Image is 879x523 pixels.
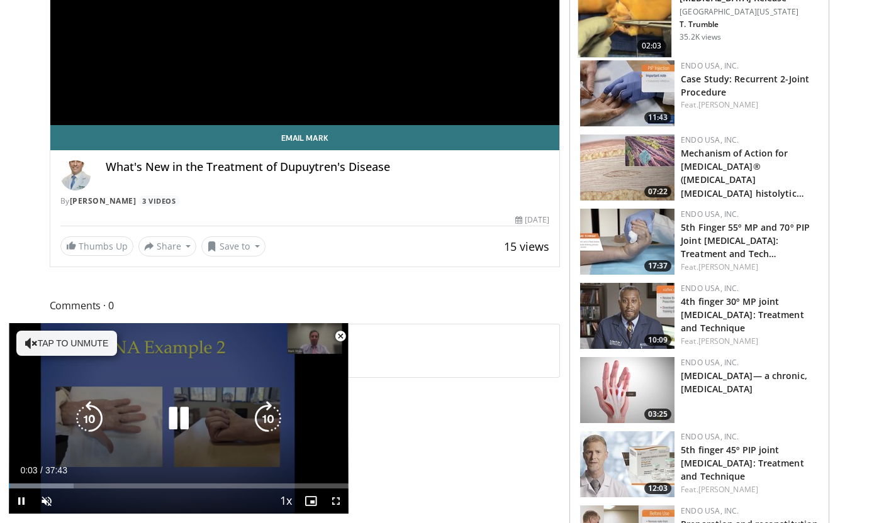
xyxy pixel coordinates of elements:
a: 4th finger 30º MP joint [MEDICAL_DATA]: Treatment and Technique [681,295,804,334]
span: 12:03 [644,483,671,494]
div: Feat. [681,99,819,111]
button: Tap to unmute [16,331,117,356]
p: T. Trumble [680,19,798,30]
img: 9476852b-d586-4d61-9b4a-8c7f020af3d3.150x105_q85_crop-smart_upscale.jpg [580,209,675,275]
span: / [40,465,43,475]
a: Endo USA, Inc. [681,135,739,145]
a: [MEDICAL_DATA]— a chronic, [MEDICAL_DATA] [681,370,807,395]
img: 4f28c07a-856f-4770-928d-01fbaac11ded.150x105_q85_crop-smart_upscale.jpg [580,135,675,201]
a: Endo USA, Inc. [681,283,739,294]
div: Feat. [681,336,819,347]
p: [GEOGRAPHIC_DATA][US_STATE] [680,7,798,17]
a: 11:43 [580,60,675,126]
a: 12:03 [580,431,675,497]
span: 0:03 [20,465,37,475]
a: 10:09 [580,283,675,349]
a: Endo USA, Inc. [681,505,739,516]
div: Feat. [681,484,819,495]
div: [DATE] [515,214,549,226]
div: Feat. [681,261,819,273]
img: 8065f212-d011-4f4d-b273-cea272d03683.150x105_q85_crop-smart_upscale.jpg [580,283,675,349]
img: Avatar [60,160,91,190]
h4: What's New in the Treatment of Dupuytren's Disease [106,160,550,174]
span: 15 views [504,239,549,254]
span: 37:43 [45,465,67,475]
img: 91d9d163-a3aa-4565-8f32-15b27a530544.150x105_q85_crop-smart_upscale.jpg [580,431,675,497]
a: Endo USA, Inc. [681,209,739,219]
a: 5th Finger 55º MP and 70º PIP Joint [MEDICAL_DATA]: Treatment and Tech… [681,221,810,260]
a: [PERSON_NAME] [698,336,758,346]
button: Pause [9,488,34,514]
div: By [60,195,550,207]
a: Endo USA, Inc. [681,357,739,368]
div: Progress Bar [9,483,349,488]
p: 35.2K views [680,32,721,42]
a: Endo USA, Inc. [681,60,739,71]
a: Thumbs Up [60,236,133,256]
a: 3 Videos [138,195,180,206]
button: Enable picture-in-picture mode [298,488,323,514]
a: 07:22 [580,135,675,201]
a: [PERSON_NAME] [698,261,758,272]
a: Email Mark [50,125,560,150]
video-js: Video Player [9,323,349,514]
button: Save to [201,236,266,256]
span: 10:09 [644,334,671,346]
button: Playback Rate [273,488,298,514]
a: Case Study: Recurrent 2-Joint Procedure [681,73,809,98]
a: Endo USA, Inc. [681,431,739,442]
a: 5th finger 45º PIP joint [MEDICAL_DATA]: Treatment and Technique [681,444,804,482]
a: 17:37 [580,209,675,275]
span: 03:25 [644,409,671,420]
span: 17:37 [644,260,671,272]
img: 5ba3bb49-dd9f-4125-9852-d42629a0b25e.150x105_q85_crop-smart_upscale.jpg [580,60,675,126]
button: Unmute [34,488,59,514]
button: Fullscreen [323,488,349,514]
button: Close [328,323,353,350]
a: [PERSON_NAME] [698,484,758,495]
span: 07:22 [644,186,671,197]
span: 11:43 [644,112,671,123]
span: Comments 0 [50,297,561,314]
a: 03:25 [580,357,675,423]
span: 02:03 [637,40,667,52]
a: [PERSON_NAME] [70,195,137,206]
img: ad125784-313a-4fc2-9766-be83bf9ba0f3.150x105_q85_crop-smart_upscale.jpg [580,357,675,423]
a: Mechanism of Action for [MEDICAL_DATA]® ([MEDICAL_DATA] [MEDICAL_DATA] histolytic… [681,147,804,199]
button: Share [138,236,197,256]
a: [PERSON_NAME] [698,99,758,110]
